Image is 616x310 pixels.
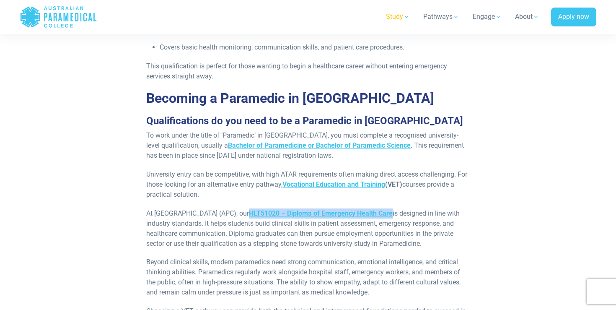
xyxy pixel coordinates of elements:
[146,208,470,249] p: At [GEOGRAPHIC_DATA] (APC), our is designed in line with industry standards. It helps students bu...
[418,5,464,29] a: Pathways
[20,3,97,31] a: Australian Paramedical College
[510,5,544,29] a: About
[146,61,470,81] p: This qualification is perfect for those wanting to begin a healthcare career without entering eme...
[249,209,393,217] a: HLT51020 – Diploma of Emergency Health Care
[282,180,385,188] a: Vocational Education and Training
[146,130,470,161] p: To work under the title of ‘Paramedic’ in [GEOGRAPHIC_DATA], you must complete a recognised unive...
[381,5,415,29] a: Study
[160,42,470,52] p: Covers basic health monitoring, communication skills, and patient care procedures.
[146,169,470,200] p: University entry can be competitive, with high ATAR requirements often making direct access chall...
[146,257,470,297] p: Beyond clinical skills, modern paramedics need strong communication, emotional intelligence, and ...
[228,141,411,149] a: Bachelor of Paramedicine or Bachelor of Paramedic Science
[282,180,402,188] strong: (VET)
[146,115,470,127] h3: Qualifications do you need to be a Paramedic in [GEOGRAPHIC_DATA]
[146,90,470,106] h2: Becoming a Paramedic in [GEOGRAPHIC_DATA]
[551,8,596,27] a: Apply now
[468,5,507,29] a: Engage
